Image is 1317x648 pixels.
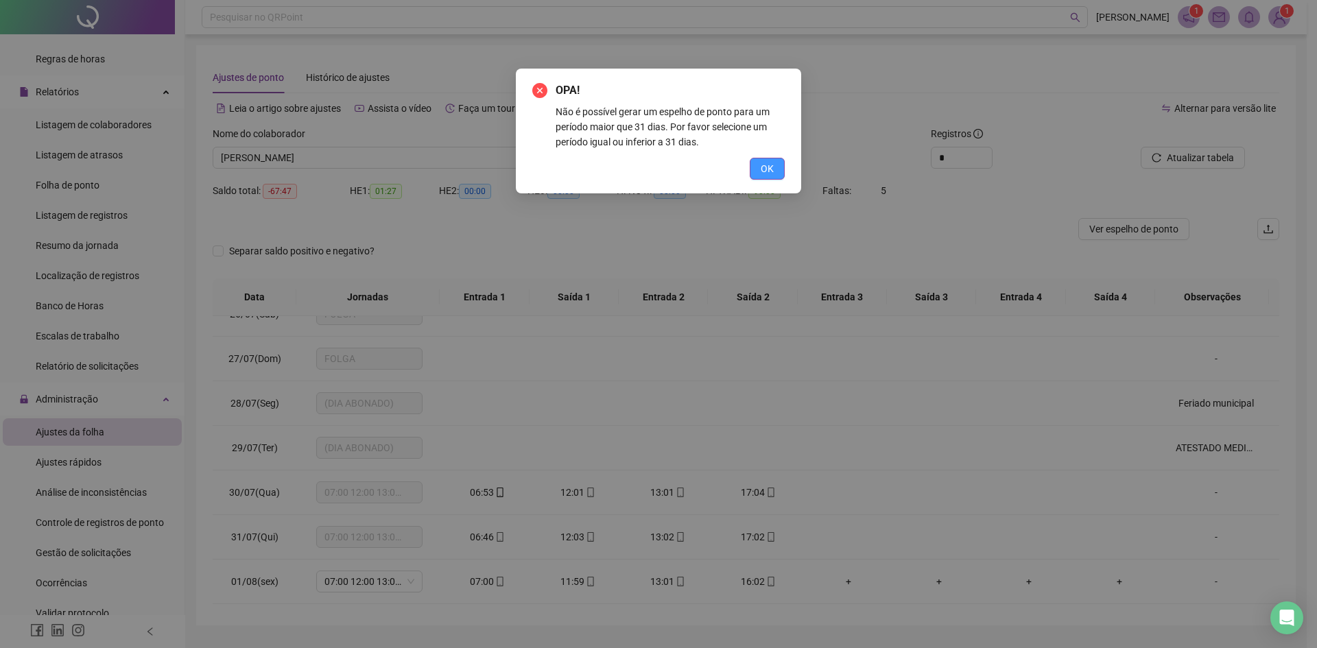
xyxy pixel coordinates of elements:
span: close-circle [532,83,547,98]
button: OK [750,158,785,180]
div: Não é possível gerar um espelho de ponto para um período maior que 31 dias. Por favor selecione u... [556,104,785,149]
span: OPA! [556,82,785,99]
span: OK [761,161,774,176]
div: Open Intercom Messenger [1270,601,1303,634]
